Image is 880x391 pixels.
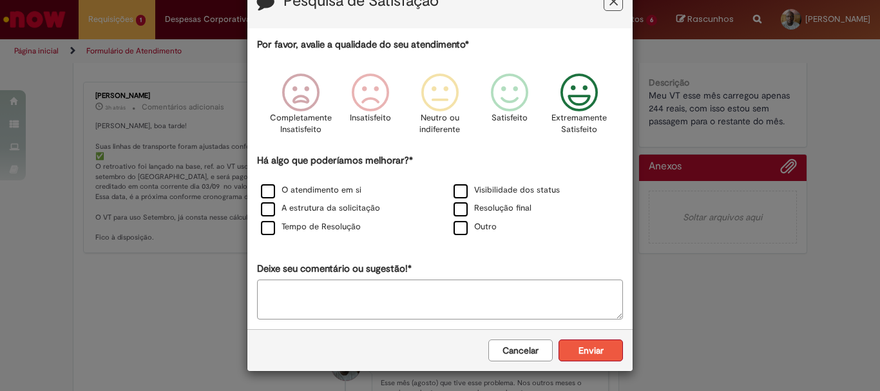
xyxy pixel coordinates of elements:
label: Por favor, avalie a qualidade do seu atendimento* [257,38,469,52]
label: A estrutura da solicitação [261,202,380,215]
p: Extremamente Satisfeito [551,112,607,136]
label: Deixe seu comentário ou sugestão!* [257,262,412,276]
label: Resolução final [454,202,531,215]
p: Neutro ou indiferente [417,112,463,136]
label: Visibilidade dos status [454,184,560,196]
label: Outro [454,221,497,233]
div: Completamente Insatisfeito [267,64,333,152]
button: Enviar [559,339,623,361]
button: Cancelar [488,339,553,361]
label: O atendimento em si [261,184,361,196]
p: Completamente Insatisfeito [270,112,332,136]
div: Há algo que poderíamos melhorar?* [257,154,623,237]
p: Insatisfeito [350,112,391,124]
p: Satisfeito [492,112,528,124]
div: Insatisfeito [338,64,403,152]
div: Neutro ou indiferente [407,64,473,152]
label: Tempo de Resolução [261,221,361,233]
div: Satisfeito [477,64,542,152]
div: Extremamente Satisfeito [546,64,612,152]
